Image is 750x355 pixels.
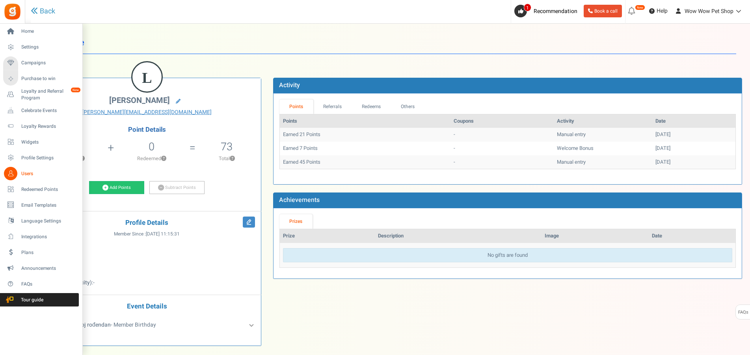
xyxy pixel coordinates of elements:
[655,145,732,152] div: [DATE]
[557,158,586,166] span: Manual entry
[114,231,180,237] span: Member Since :
[93,278,95,287] span: -
[3,120,79,133] a: Loyalty Rewards
[3,167,79,180] a: Users
[3,198,79,212] a: Email Templates
[39,219,255,227] h4: Profile Details
[4,297,59,303] span: Tour guide
[243,217,255,228] i: Edit Profile
[21,107,76,114] span: Celebrate Events
[21,139,76,146] span: Widgets
[524,4,531,11] span: 1
[21,155,76,161] span: Profile Settings
[554,114,652,128] th: Activity
[3,104,79,117] a: Celebrate Events
[554,142,652,155] td: Welcome Bonus
[3,135,79,149] a: Widgets
[450,142,554,155] td: -
[21,75,76,82] span: Purchase to win
[21,265,76,272] span: Announcements
[71,87,81,93] em: New
[635,5,645,10] em: New
[280,114,450,128] th: Points
[557,131,586,138] span: Manual entry
[39,243,255,251] p: :
[21,60,76,66] span: Campaigns
[3,56,79,70] a: Campaigns
[21,28,76,35] span: Home
[21,281,76,288] span: FAQs
[21,186,76,193] span: Redeemed Points
[375,229,542,243] th: Description
[221,141,233,153] h5: 73
[21,170,76,177] span: Users
[109,95,170,106] span: [PERSON_NAME]
[3,41,79,54] a: Settings
[655,7,668,15] span: Help
[39,303,255,310] h4: Event Details
[3,246,79,259] a: Plans
[352,99,391,114] a: Redeems
[21,249,76,256] span: Plans
[6,3,30,27] button: Open LiveChat chat widget
[3,214,79,228] a: Language Settings
[3,230,79,243] a: Integrations
[196,155,257,162] p: Total
[391,99,425,114] a: Others
[21,218,76,224] span: Language Settings
[89,181,144,194] a: Add Points
[4,3,21,21] img: Gratisfaction
[61,321,156,329] span: - Member Birthday
[230,156,235,161] button: ?
[39,279,255,287] p: :
[39,267,255,275] p: :
[283,248,732,263] div: No gifts are found
[279,99,313,114] a: Points
[450,155,554,169] td: -
[146,231,180,237] span: [DATE] 11:15:31
[652,114,735,128] th: Date
[3,72,79,86] a: Purchase to win
[21,123,76,130] span: Loyalty Rewards
[21,234,76,240] span: Integrations
[450,128,554,142] td: -
[61,321,111,329] b: Unesi svoj rođendan
[3,262,79,275] a: Announcements
[3,183,79,196] a: Redeemed Points
[584,5,622,17] a: Book a call
[132,62,162,93] figcaption: L
[514,5,581,17] a: 1 Recommendation
[646,5,671,17] a: Help
[39,108,255,116] a: [PERSON_NAME][EMAIL_ADDRESS][DOMAIN_NAME]
[542,229,649,243] th: Image
[279,195,320,205] b: Achievements
[21,202,76,209] span: Email Templates
[21,44,76,50] span: Settings
[280,142,450,155] td: Earned 7 Points
[39,32,736,54] h1: User Profile
[33,126,261,133] h4: Point Details
[3,151,79,164] a: Profile Settings
[280,128,450,142] td: Earned 21 Points
[3,277,79,291] a: FAQs
[313,99,352,114] a: Referrals
[450,114,554,128] th: Coupons
[161,156,166,161] button: ?
[3,25,79,38] a: Home
[649,229,735,243] th: Date
[39,255,255,263] p: :
[279,214,313,229] a: Prizes
[655,159,732,166] div: [DATE]
[655,131,732,138] div: [DATE]
[280,155,450,169] td: Earned 45 Points
[279,80,300,90] b: Activity
[21,88,79,101] span: Loyalty and Referral Program
[280,229,375,243] th: Prize
[115,155,188,162] p: Redeemed
[738,305,748,320] span: FAQs
[149,181,205,194] a: Subtract Points
[534,7,577,15] span: Recommendation
[3,88,79,101] a: Loyalty and Referral Program New
[149,141,154,153] h5: 0
[685,7,733,15] span: Wow Wow Pet Shop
